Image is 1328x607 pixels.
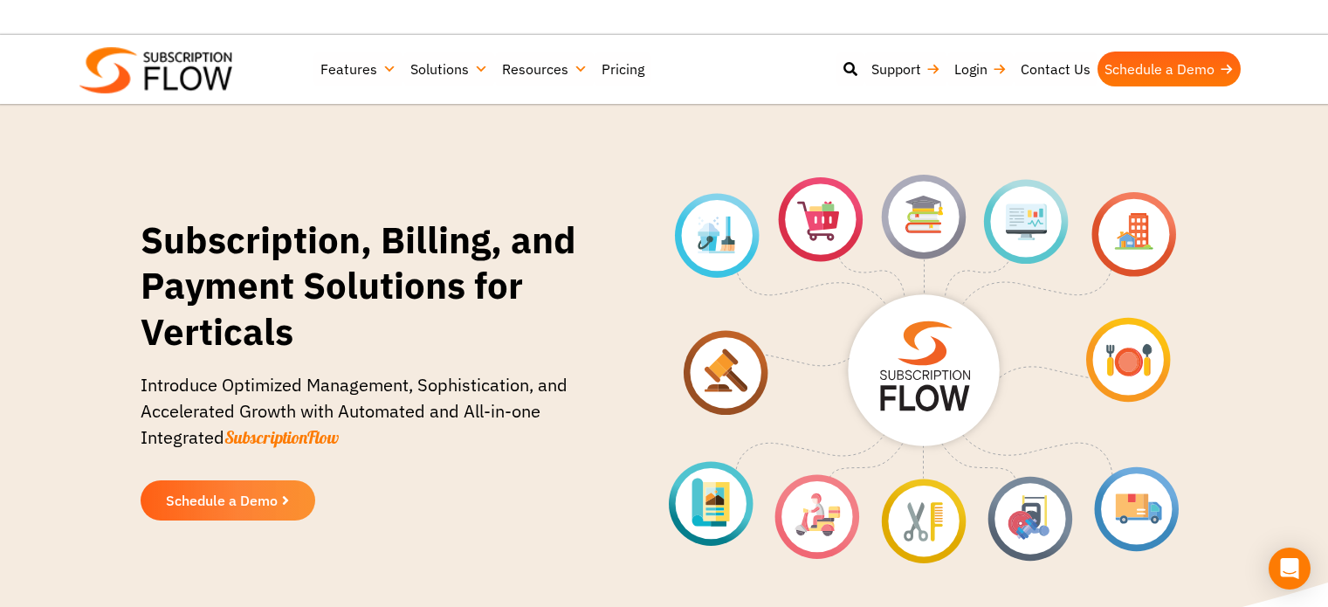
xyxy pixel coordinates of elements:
p: Introduce Optimized Management, Sophistication, and Accelerated Growth with Automated and All-in-... [141,372,616,468]
a: Contact Us [1014,52,1097,86]
a: Support [864,52,947,86]
a: Pricing [595,52,651,86]
a: Login [947,52,1014,86]
span: SubscriptionFlow [224,426,339,448]
a: Solutions [403,52,495,86]
span: Schedule a Demo [166,493,278,507]
img: Industries-banner [669,175,1179,563]
h1: Subscription, Billing, and Payment Solutions for Verticals [141,217,616,355]
a: Schedule a Demo [141,480,315,521]
a: Resources [495,52,595,86]
div: Open Intercom Messenger [1269,548,1311,590]
a: Schedule a Demo [1097,52,1241,86]
a: Features [313,52,403,86]
img: Subscriptionflow [79,47,232,93]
